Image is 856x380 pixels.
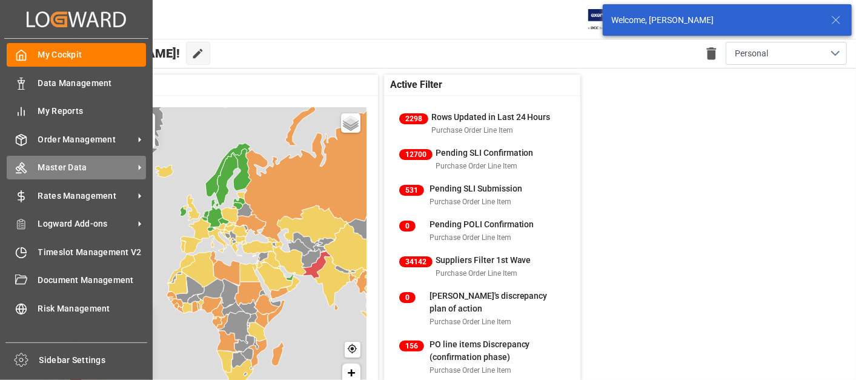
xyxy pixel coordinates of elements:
div: Welcome, [PERSON_NAME] [611,14,820,27]
span: Personal [735,47,768,60]
span: 34142 [399,256,433,267]
span: Data Management [38,77,147,90]
span: Purchase Order Line Item [430,233,511,242]
a: 0[PERSON_NAME]'s discrepancy plan of actionPurchase Order Line Item [399,290,565,328]
a: 0Pending POLI ConfirmationPurchase Order Line Item [399,218,565,244]
span: [PERSON_NAME]'s discrepancy plan of action [430,291,548,313]
span: Rates Management [38,190,134,202]
a: My Cockpit [7,43,146,67]
button: open menu [726,42,847,65]
span: PO line items Discrepancy (confirmation phase) [430,339,530,362]
a: Document Management [7,268,146,292]
img: Exertis%20JAM%20-%20Email%20Logo.jpg_1722504956.jpg [588,9,630,30]
a: Risk Management [7,296,146,320]
span: Pending SLI Submission [430,184,522,193]
span: 0 [399,292,416,303]
span: Risk Management [38,302,147,315]
span: Hello [PERSON_NAME]! [50,42,180,65]
a: 2298Rows Updated in Last 24 HoursPurchase Order Line Item [399,111,565,136]
span: 12700 [399,149,433,160]
span: Logward Add-ons [38,218,134,230]
span: Purchase Order Line Item [430,198,511,206]
span: 2298 [399,113,428,124]
a: Timeslot Management V2 [7,240,146,264]
a: Data Management [7,71,146,95]
span: My Reports [38,105,147,118]
a: 34142Suppliers Filter 1st WavePurchase Order Line Item [399,254,565,279]
span: Purchase Order Line Item [430,366,511,375]
span: Document Management [38,274,147,287]
a: Layers [341,113,360,133]
span: Order Management [38,133,134,146]
span: 156 [399,341,424,352]
span: My Cockpit [38,48,147,61]
span: Rows Updated in Last 24 Hours [431,112,551,122]
span: Purchase Order Line Item [436,269,517,278]
span: + [348,365,356,380]
span: Active Filter [390,78,442,92]
span: Suppliers Filter 1st Wave [436,255,531,265]
span: 0 [399,221,416,232]
a: 156PO line items Discrepancy (confirmation phase)Purchase Order Line Item [399,338,565,376]
span: Purchase Order Line Item [431,126,513,135]
span: Purchase Order Line Item [436,162,517,170]
a: My Reports [7,99,146,123]
span: Master Data [38,161,134,174]
span: 531 [399,185,424,196]
span: Sidebar Settings [39,354,148,367]
span: Pending SLI Confirmation [436,148,534,158]
a: 531Pending SLI SubmissionPurchase Order Line Item [399,182,565,208]
span: Pending POLI Confirmation [430,219,534,229]
span: Purchase Order Line Item [430,318,511,326]
span: Timeslot Management V2 [38,246,147,259]
a: 12700Pending SLI ConfirmationPurchase Order Line Item [399,147,565,172]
